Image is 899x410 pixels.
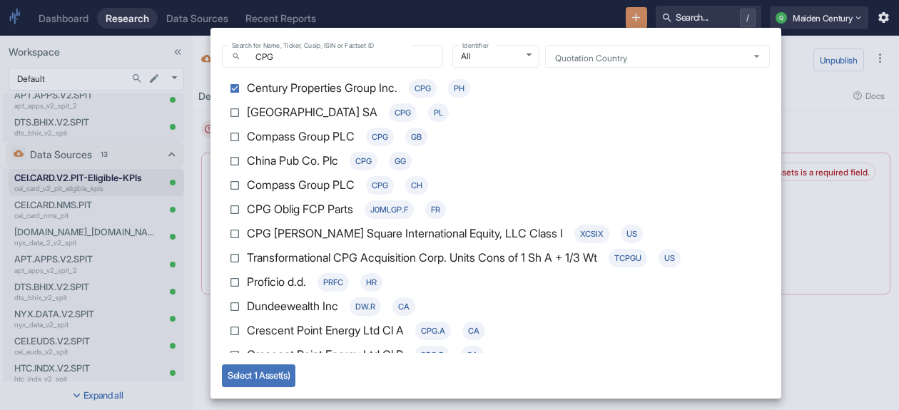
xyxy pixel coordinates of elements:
[247,48,444,65] input: e.g., AAPL, MSFT, GOOGL, AMZN
[415,349,449,362] span: CPG.B
[366,131,394,143] span: CPG
[350,155,377,168] span: CPG
[247,79,397,98] p: Century Properties Group Inc.
[222,364,295,387] button: Select 1 Asset(s)
[350,301,381,313] span: DW.R
[366,180,394,192] span: CPG
[462,41,489,50] label: Identifier
[609,252,647,265] span: TCPGU
[659,252,681,265] span: US
[365,204,414,216] span: J0MLGP.F
[247,249,597,267] p: Transformational CPG Acquisition Corp. Units Cons of 1 Sh A + 1/3 Wt
[318,277,349,289] span: PRFC
[405,131,427,143] span: GB
[389,107,417,119] span: CPG
[415,325,451,337] span: CPG.A
[247,346,403,364] p: Crescent Point Energy Ltd Cl B
[389,155,412,168] span: GG
[452,45,539,68] div: All
[428,107,449,119] span: PL
[621,228,643,240] span: US
[748,48,765,64] button: Open
[247,152,338,170] p: China Pub Co. Plc
[448,83,470,95] span: PH
[247,297,338,316] p: Dundeewealth Inc
[247,103,377,122] p: [GEOGRAPHIC_DATA] SA
[247,200,353,219] p: CPG Oblig FCP Parts
[247,322,404,340] p: Crescent Point Energy Ltd Cl A
[574,228,609,240] span: XCSIX
[360,277,382,289] span: HR
[232,41,374,50] label: Search for Name, Ticker, Cusip, ISIN or Factset ID
[409,83,437,95] span: CPG
[247,225,563,243] p: CPG [PERSON_NAME] Square International Equity, LLC Class I
[425,204,446,216] span: FR
[247,273,306,292] p: Proficio d.d.
[392,301,415,313] span: CA
[247,128,355,146] p: Compass Group PLC
[461,349,484,362] span: CA
[462,325,485,337] span: CA
[247,176,355,195] p: Compass Group PLC
[405,180,428,192] span: CH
